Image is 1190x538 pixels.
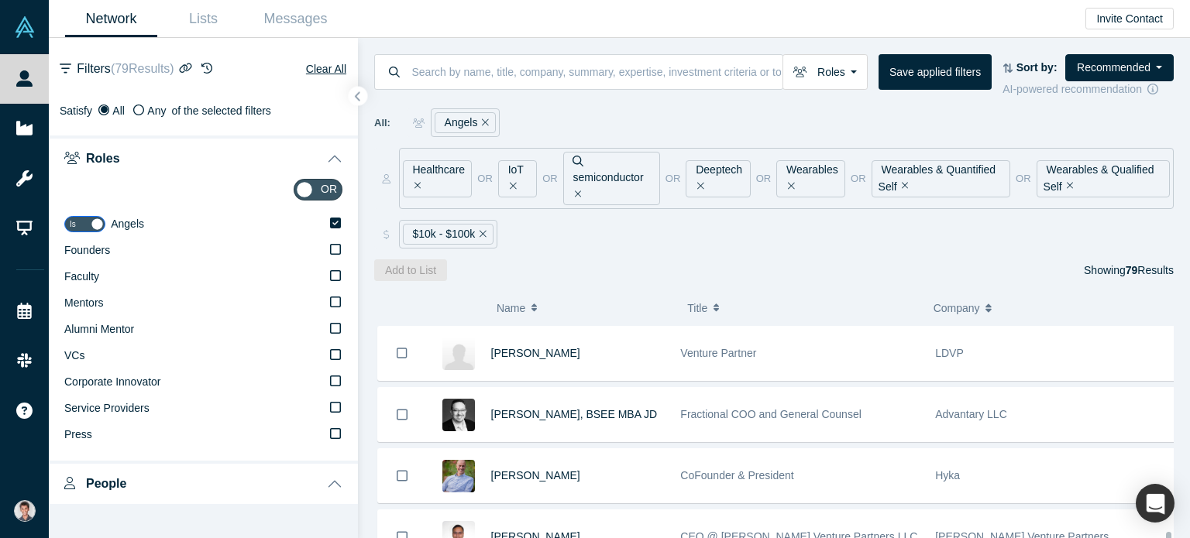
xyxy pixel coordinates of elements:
button: Remove Filter [410,178,421,196]
span: Service Providers [64,402,150,414]
span: Roles [86,151,120,166]
span: or [851,171,866,187]
button: Name [497,292,671,324]
span: People [86,476,126,491]
span: LDVP [935,347,964,359]
a: Network [65,1,157,37]
span: All [112,105,125,117]
button: Roles [782,54,868,90]
div: Angels [435,112,496,133]
span: or [477,171,493,187]
button: Remove Filter [783,178,795,196]
div: $10k - $100k [403,224,494,245]
button: Remove Filter [570,186,582,204]
a: Messages [249,1,342,37]
div: Wearables [776,160,845,197]
span: All: [374,115,390,131]
div: IoT [498,160,537,197]
span: Faculty [64,270,99,283]
span: Fractional COO and General Counsel [680,408,861,420]
span: Corporate Innovator [64,375,161,388]
strong: Sort by: [1016,61,1058,74]
div: Deeptech [686,160,750,197]
div: AI-powered recommendation [1003,81,1174,98]
button: Bookmark [378,326,426,380]
span: Any [147,105,166,117]
span: Alumni Mentor [64,323,134,335]
span: Company [934,292,980,324]
span: Venture Partner [680,347,756,359]
span: CoFounder & President [680,469,793,481]
img: Alchemist Vault Logo [14,16,36,38]
button: Remove Filter [505,178,517,196]
span: Mentors [64,296,104,309]
div: Showing [1084,259,1174,281]
span: Results [1126,264,1174,276]
div: semiconductor [563,152,660,205]
div: Satisfy of the selected filters [60,103,347,119]
div: Wearables & Qualified Self [1037,160,1170,197]
span: or [666,171,681,187]
span: Filters [77,60,174,78]
span: Press [64,428,92,440]
span: or [542,171,558,187]
span: Title [687,292,707,324]
span: or [1016,171,1031,187]
a: [PERSON_NAME], BSEE MBA JD [491,408,658,420]
a: [PERSON_NAME] [491,347,580,359]
button: Recommended [1065,54,1174,81]
button: Add to List [374,259,447,281]
img: Satyam Goel's Account [14,500,36,522]
strong: 79 [1126,264,1138,276]
button: Remove Filter [897,178,909,196]
button: Remove Filter [475,225,487,243]
span: or [756,171,772,187]
button: Bookmark [378,449,426,502]
input: Search by name, title, company, summary, expertise, investment criteria or topics of focus [411,53,782,90]
button: Remove Filter [1062,178,1074,196]
div: Wearables & Quantified Self [872,160,1011,197]
button: Bookmark [378,388,426,441]
button: Clear All [305,60,347,78]
span: Name [497,292,525,324]
a: Lists [157,1,249,37]
button: Remove Filter [477,114,489,132]
button: Roles [49,135,358,179]
img: Jason Shaplen's Profile Image [442,460,475,492]
span: Angels [111,218,144,230]
a: [PERSON_NAME] [491,469,580,481]
img: Angel Orrantia, BSEE MBA JD's Profile Image [442,399,475,431]
span: Founders [64,244,110,256]
span: ( 79 Results) [111,62,174,75]
span: VCs [64,349,84,362]
span: Advantary LLC [935,408,1007,420]
button: Save applied filters [879,54,992,90]
button: People [49,461,358,504]
div: Healthcare [403,160,473,197]
button: Remove Filter [693,178,704,196]
span: Hyka [935,469,960,481]
button: Company [934,292,1163,324]
img: Li Lin's Profile Image [442,338,475,370]
button: Invite Contact [1085,8,1174,29]
button: Title [687,292,917,324]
